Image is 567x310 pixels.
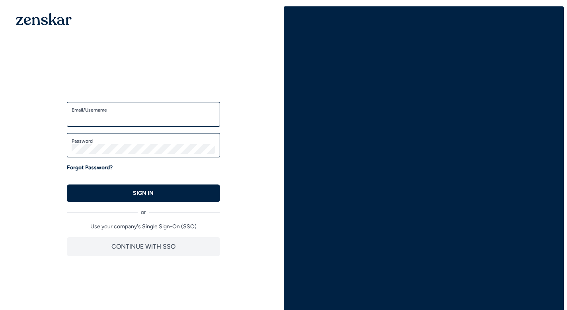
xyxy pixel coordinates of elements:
[67,164,113,172] a: Forgot Password?
[67,184,220,202] button: SIGN IN
[133,189,154,197] p: SIGN IN
[67,202,220,216] div: or
[67,223,220,231] p: Use your company's Single Sign-On (SSO)
[72,107,215,113] label: Email/Username
[72,138,215,144] label: Password
[67,237,220,256] button: CONTINUE WITH SSO
[16,13,72,25] img: 1OGAJ2xQqyY4LXKgY66KYq0eOWRCkrZdAb3gUhuVAqdWPZE9SRJmCz+oDMSn4zDLXe31Ii730ItAGKgCKgCCgCikA4Av8PJUP...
